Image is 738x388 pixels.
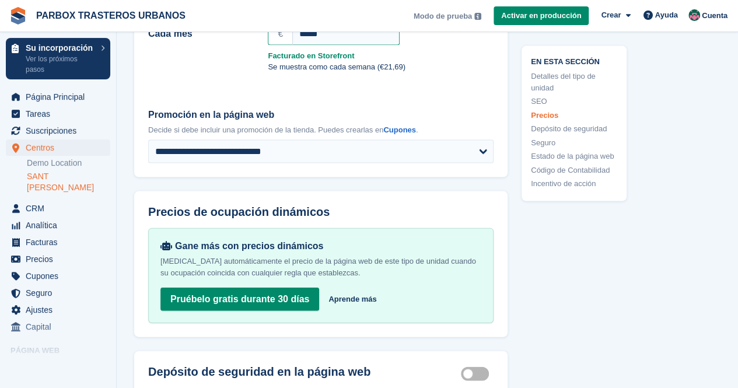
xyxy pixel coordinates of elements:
[26,106,96,122] span: Tareas
[27,158,110,169] a: Demo Location
[26,251,96,267] span: Precios
[148,27,254,41] label: Cada mes
[6,89,110,105] a: menu
[26,268,96,284] span: Cupones
[531,164,617,176] a: Código de Contabilidad
[26,302,96,318] span: Ajustes
[461,373,494,375] label: Security deposit on
[601,9,621,21] span: Crear
[268,50,494,62] strong: Facturado en Storefront
[9,7,27,25] img: stora-icon-8386f47178a22dfd0bd8f6a31ec36ba5ce8667c1dd55bd0f319d3a0aa187defe.svg
[26,139,96,156] span: Centros
[268,61,494,73] p: Se muestra como cada semana (€21,69)
[96,361,110,375] a: Vista previa de la tienda
[6,234,110,250] a: menu
[32,6,190,25] a: PARBOX TRASTEROS URBANOS
[26,285,96,301] span: Seguro
[655,9,678,21] span: Ayuda
[6,123,110,139] a: menu
[688,9,700,21] img: Jose Manuel
[160,256,481,279] p: [MEDICAL_DATA] automáticamente el precio de la página web de este tipo de unidad cuando su ocupac...
[26,44,95,52] p: Su incorporación
[27,171,110,193] a: SANT [PERSON_NAME]
[383,125,416,134] a: Cupones
[6,302,110,318] a: menu
[148,124,494,136] p: Decide si debe incluir una promoción de la tienda. Puedes crearlas en .
[494,6,589,26] a: Activar en producción
[6,38,110,79] a: Su incorporación Ver los próximos pasos
[6,285,110,301] a: menu
[6,251,110,267] a: menu
[26,234,96,250] span: Facturas
[26,217,96,233] span: Analítica
[531,96,617,107] a: SEO
[6,139,110,156] a: menu
[26,319,96,335] span: Capital
[531,109,617,121] a: Precios
[26,359,96,376] span: página web
[26,123,96,139] span: Suscripciones
[328,293,376,305] a: Aprende más
[531,55,617,66] span: En esta sección
[531,71,617,93] a: Detalles del tipo de unidad
[160,288,319,311] a: Pruébelo gratis durante 30 días
[702,10,727,22] span: Cuenta
[531,137,617,148] a: Seguro
[6,359,110,376] a: menú
[26,89,96,105] span: Página Principal
[6,106,110,122] a: menu
[148,205,330,219] span: Precios de ocupación dinámicos
[474,13,481,20] img: icon-info-grey-7440780725fd019a000dd9b08b2336e03edf1995a4989e88bcd33f0948082b44.svg
[148,365,461,379] h2: Depósito de seguridad en la página web
[531,123,617,135] a: Depósito de seguridad
[160,240,481,252] div: Gane más con precios dinámicos
[531,151,617,162] a: Estado de la página web
[11,345,116,356] span: Página web
[6,217,110,233] a: menu
[414,11,472,22] span: Modo de prueba
[148,108,494,122] label: Promoción en la página web
[6,200,110,216] a: menu
[26,54,95,75] p: Ver los próximos pasos
[6,268,110,284] a: menu
[26,200,96,216] span: CRM
[531,178,617,190] a: Incentivo de acción
[501,10,581,22] span: Activar en producción
[6,319,110,335] a: menu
